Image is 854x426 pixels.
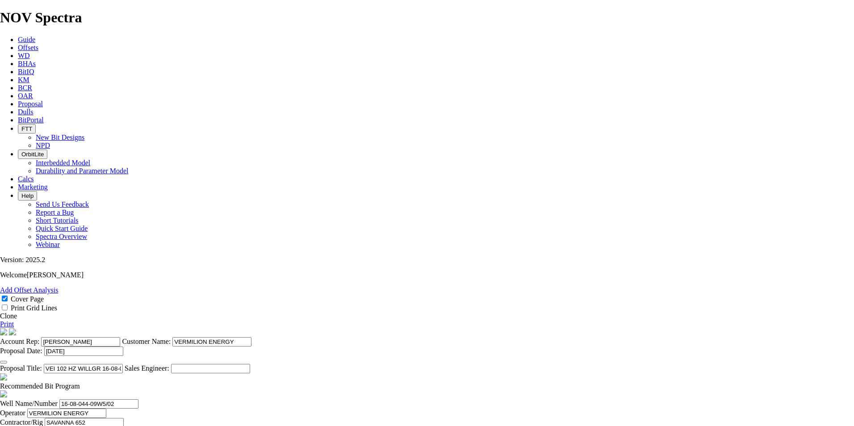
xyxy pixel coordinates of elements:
a: Short Tutorials [36,217,79,224]
a: BitIQ [18,68,34,75]
a: Spectra Overview [36,233,87,240]
a: Quick Start Guide [36,225,88,232]
a: BitPortal [18,116,44,124]
label: Print Grid Lines [11,304,57,312]
a: Calcs [18,175,34,183]
span: Help [21,192,33,199]
button: FTT [18,124,36,134]
a: Webinar [36,241,60,248]
button: Help [18,191,37,200]
a: WD [18,52,30,59]
span: [PERSON_NAME] [27,271,84,279]
label: Cover Page [11,295,44,303]
a: Guide [18,36,35,43]
a: OAR [18,92,33,100]
a: BCR [18,84,32,92]
a: Durability and Parameter Model [36,167,129,175]
a: Dulls [18,108,33,116]
a: New Bit Designs [36,134,84,141]
label: Sales Engineer: [125,364,169,372]
a: Offsets [18,44,38,51]
a: Report a Bug [36,209,74,216]
img: cover-graphic.e5199e77.png [9,328,16,335]
a: Send Us Feedback [36,200,89,208]
a: Interbedded Model [36,159,90,167]
span: OrbitLite [21,151,44,158]
a: KM [18,76,29,84]
a: Proposal [18,100,43,108]
a: BHAs [18,60,36,67]
label: Customer Name: [122,338,171,345]
span: FTT [21,125,32,132]
a: Marketing [18,183,48,191]
a: NPD [36,142,50,149]
button: OrbitLite [18,150,47,159]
